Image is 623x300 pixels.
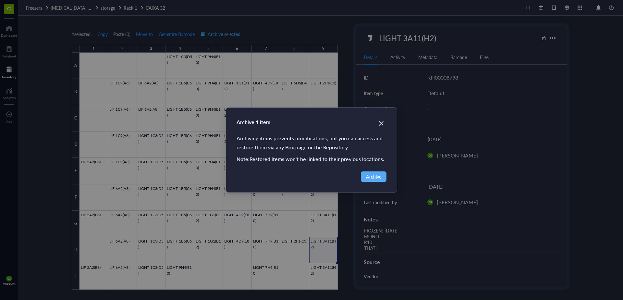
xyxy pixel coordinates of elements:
[366,173,381,180] span: Archive
[237,155,250,163] strong: Note:
[376,119,386,127] span: Close
[376,118,386,129] button: Close
[361,171,386,182] button: Archive
[237,118,386,126] div: Archive 1 item
[237,155,386,164] div: Restored items won't be linked to their previous locations.
[237,134,386,152] div: Archiving items prevents modifications, but you can access and restore them via any Box page or t...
